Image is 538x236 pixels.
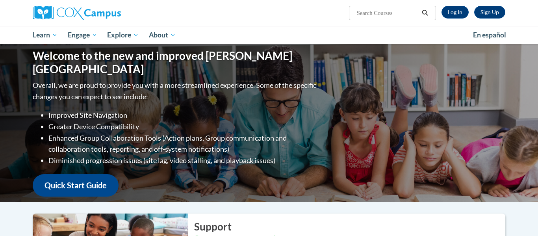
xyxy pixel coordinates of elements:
a: Engage [63,26,102,44]
button: Search [419,8,431,18]
li: Improved Site Navigation [48,110,318,121]
p: Overall, we are proud to provide you with a more streamlined experience. Some of the specific cha... [33,80,318,102]
li: Diminished progression issues (site lag, video stalling, and playback issues) [48,155,318,166]
li: Enhanced Group Collaboration Tools (Action plans, Group communication and collaboration tools, re... [48,132,318,155]
li: Greater Device Compatibility [48,121,318,132]
div: Main menu [21,26,517,44]
span: Learn [33,30,58,40]
span: En español [473,31,506,39]
a: Log In [442,6,469,19]
h2: Support [194,219,505,234]
h1: Welcome to the new and improved [PERSON_NAME][GEOGRAPHIC_DATA] [33,49,318,76]
a: En español [468,27,511,43]
a: Cox Campus [33,6,182,20]
a: Explore [102,26,144,44]
span: About [149,30,176,40]
span: Engage [68,30,97,40]
input: Search Courses [356,8,419,18]
a: Register [474,6,505,19]
img: Cox Campus [33,6,121,20]
a: Learn [28,26,63,44]
a: About [144,26,181,44]
span: Explore [107,30,139,40]
a: Quick Start Guide [33,174,119,197]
